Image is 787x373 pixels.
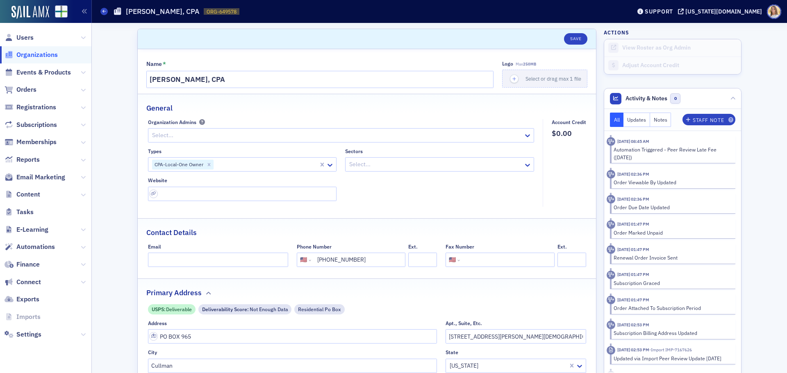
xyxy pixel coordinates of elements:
[682,114,735,125] button: Staff Note
[678,9,765,14] button: [US_STATE][DOMAIN_NAME]
[5,278,41,287] a: Connect
[16,50,58,59] span: Organizations
[16,260,40,269] span: Finance
[614,203,730,211] div: Order Due Date Updated
[16,190,40,199] span: Content
[16,68,71,77] span: Events & Products
[152,305,166,313] span: USPS :
[645,8,673,15] div: Support
[617,138,649,144] time: 8/12/2025 08:45 AM
[16,330,41,339] span: Settings
[685,8,762,15] div: [US_STATE][DOMAIN_NAME]
[16,312,41,321] span: Imports
[148,148,161,154] div: Types
[446,349,458,355] div: State
[617,196,649,202] time: 5/1/2025 02:36 PM
[148,320,167,326] div: Address
[297,244,332,250] div: Phone Number
[617,322,649,328] time: 4/28/2025 02:53 PM
[49,5,68,19] a: View Homepage
[11,6,49,19] img: SailAMX
[148,349,157,355] div: City
[614,254,730,261] div: Renewal Order Invoice Sent
[5,50,58,59] a: Organizations
[649,347,692,353] span: Import IMP-7167626
[55,5,68,18] img: SailAMX
[5,68,71,77] a: Events & Products
[16,208,34,217] span: Tasks
[617,171,649,177] time: 5/1/2025 02:36 PM
[670,93,680,104] span: 0
[502,61,513,67] div: Logo
[502,70,587,88] button: Select or drag max 1 file
[202,305,250,313] span: Deliverability Score :
[617,246,649,252] time: 5/1/2025 01:47 PM
[449,255,456,264] div: 🇺🇸
[604,57,741,74] a: Adjust Account Credit
[16,155,40,164] span: Reports
[693,118,724,122] div: Staff Note
[16,33,34,42] span: Users
[5,85,36,94] a: Orders
[163,61,166,68] abbr: This field is required
[5,120,57,129] a: Subscriptions
[5,138,57,147] a: Memberships
[5,295,39,304] a: Exports
[300,255,307,264] div: 🇺🇸
[146,61,162,68] div: Name
[16,173,65,182] span: Email Marketing
[294,304,345,314] div: Residential Po Box
[5,225,48,234] a: E-Learning
[604,29,629,36] h4: Actions
[16,225,48,234] span: E-Learning
[152,160,205,170] div: CPA-Local-One Owner
[5,173,65,182] a: Email Marketing
[610,113,624,127] button: All
[552,128,586,139] span: $0.00
[146,287,202,298] h2: Primary Address
[5,330,41,339] a: Settings
[148,119,196,125] div: Organization Admins
[5,190,40,199] a: Content
[617,221,649,227] time: 5/1/2025 01:47 PM
[617,347,649,353] time: 4/28/2025 02:53 PM
[5,312,41,321] a: Imports
[650,113,671,127] button: Notes
[552,119,586,125] div: Account Credit
[523,61,536,67] span: 250MB
[607,296,615,304] div: Activity
[5,208,34,217] a: Tasks
[345,148,363,154] div: Sectors
[146,227,197,238] h2: Contact Details
[607,346,615,355] div: Imported Activity
[614,279,730,287] div: Subscription Graced
[564,33,587,45] button: Save
[148,304,196,314] div: USPS: Deliverable
[614,146,730,161] div: Automation Triggered - Peer Review Late Fee ([DATE])
[16,120,57,129] span: Subscriptions
[16,85,36,94] span: Orders
[5,242,55,251] a: Automations
[5,103,56,112] a: Registrations
[126,7,200,16] h1: [PERSON_NAME], CPA
[557,244,567,250] div: Ext.
[626,94,667,103] span: Activity & Notes
[614,355,730,362] div: Updated via Import Peer Review Update [DATE]
[623,113,650,127] button: Updates
[525,75,581,82] span: Select or drag max 1 file
[516,61,536,67] span: Max
[767,5,781,19] span: Profile
[205,160,214,170] div: Remove CPA-Local-One Owner
[607,195,615,203] div: Activity
[16,242,55,251] span: Automations
[614,229,730,236] div: Order Marked Unpaid
[614,179,730,186] div: Order Viewable By Updated
[148,177,167,183] div: Website
[607,220,615,229] div: Activity
[607,137,615,146] div: Activity
[5,260,40,269] a: Finance
[148,244,161,250] div: Email
[614,304,730,312] div: Order Attached To Subscription Period
[617,271,649,277] time: 5/1/2025 01:47 PM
